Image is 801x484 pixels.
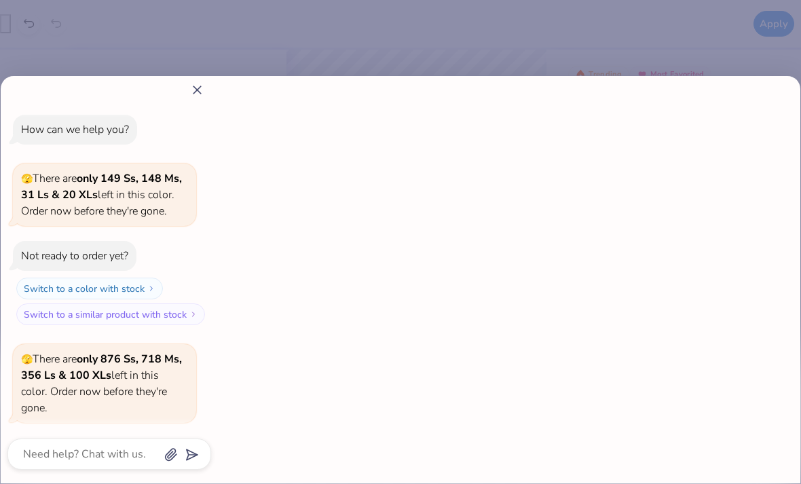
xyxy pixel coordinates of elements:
strong: only 149 Ss, 148 Ms, 31 Ls & 20 XLs [21,171,182,202]
span: There are left in this color. Order now before they're gone. [21,171,182,219]
button: Switch to a color with stock [16,278,163,299]
div: Not ready to order yet? [21,248,128,263]
span: 🫣 [21,172,33,185]
img: Switch to a color with stock [147,284,155,293]
div: How can we help you? [21,122,129,137]
img: Switch to a similar product with stock [189,310,198,318]
button: Switch to a similar product with stock [16,303,205,325]
span: There are left in this color. Order now before they're gone. [21,352,182,415]
span: 🫣 [21,353,33,366]
strong: only 876 Ss, 718 Ms, 356 Ls & 100 XLs [21,352,182,383]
